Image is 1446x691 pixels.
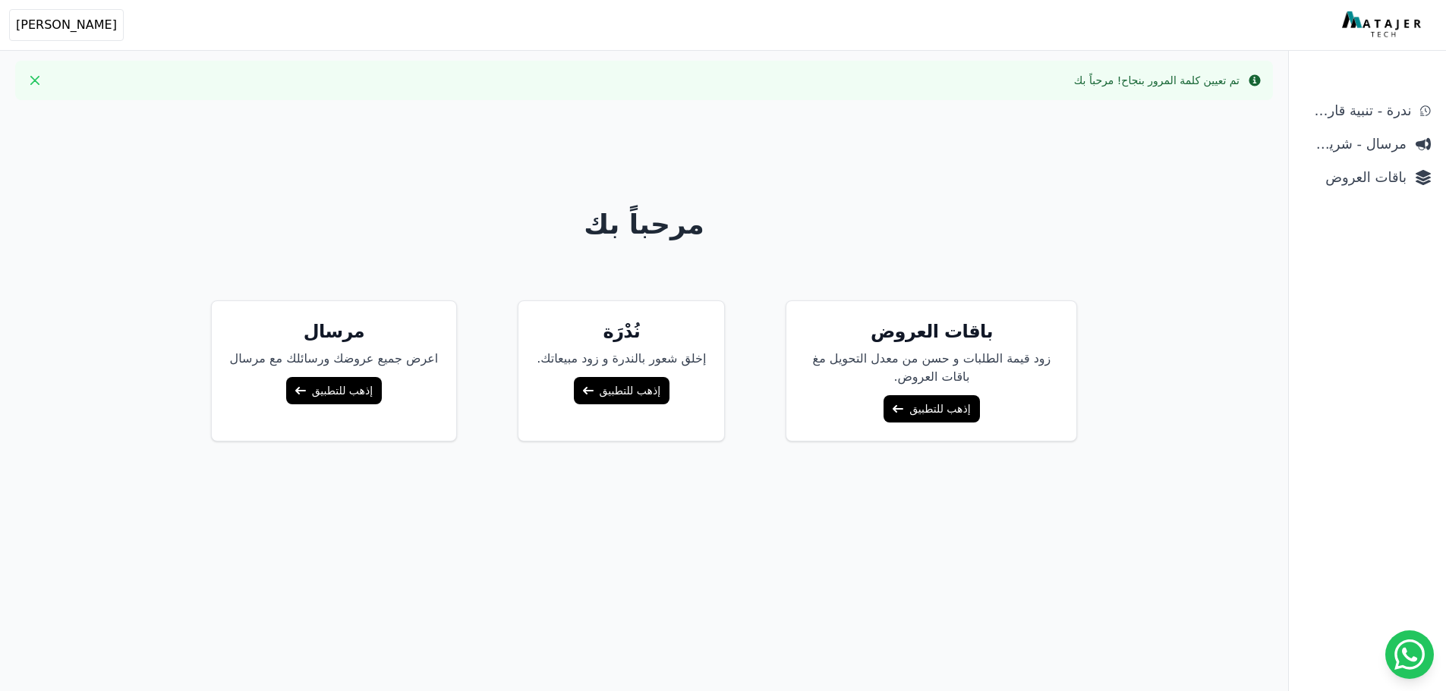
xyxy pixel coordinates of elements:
[805,350,1058,386] p: زود قيمة الطلبات و حسن من معدل التحويل مغ باقات العروض.
[1304,167,1407,188] span: باقات العروض
[1304,100,1411,121] span: ندرة - تنبية قارب علي النفاذ
[537,319,706,344] h5: نُدْرَة
[1304,133,1407,155] span: مرسال - شريط دعاية
[1298,164,1437,191] a: باقات العروض
[61,209,1227,240] h1: مرحباً بك
[1298,130,1437,158] a: مرسال - شريط دعاية
[230,319,439,344] h5: مرسال
[537,350,706,368] p: إخلق شعور بالندرة و زود مبيعاتك.
[1342,11,1425,39] img: MatajerTech Logo
[574,377,669,404] a: إذهب للتطبيق
[1074,73,1240,88] div: تم تعيين كلمة المرور بنجاح! مرحباً بك
[805,319,1058,344] h5: باقات العروض
[230,350,439,368] p: اعرض جميع عروضك ورسائلك مع مرسال
[1298,97,1437,124] a: ندرة - تنبية قارب علي النفاذ
[884,395,979,422] a: إذهب للتطبيق
[286,377,382,404] a: إذهب للتطبيق
[16,16,117,34] span: [PERSON_NAME]
[23,68,47,93] button: Close
[9,9,124,41] button: [PERSON_NAME]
